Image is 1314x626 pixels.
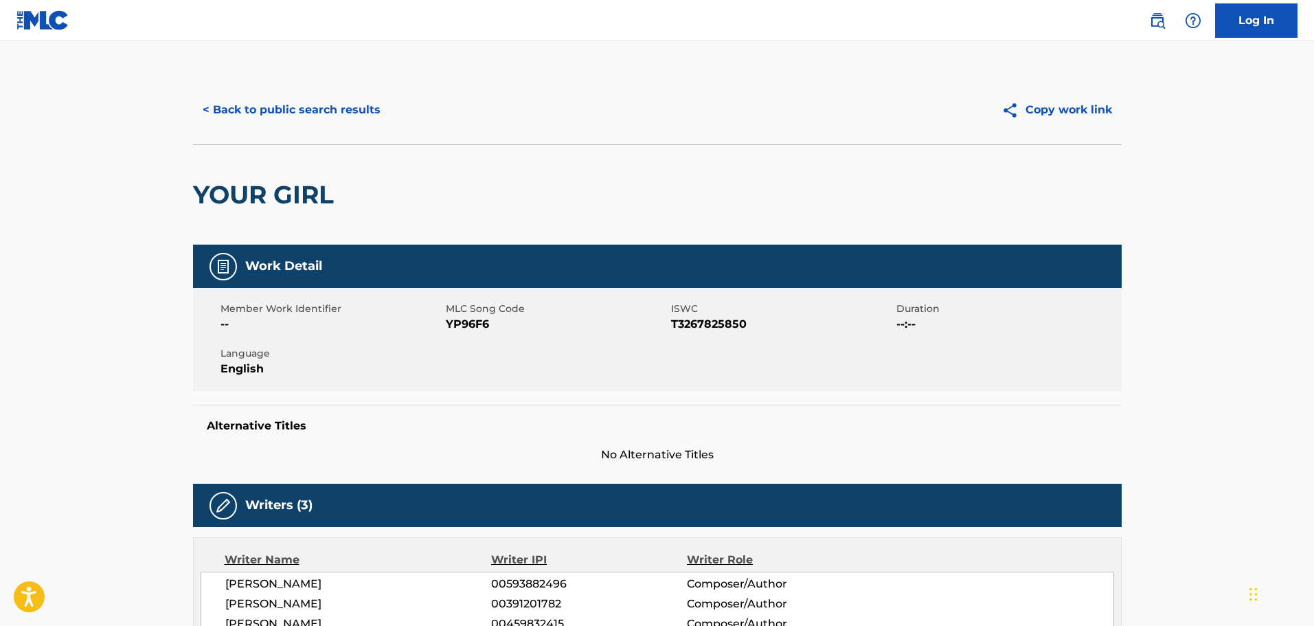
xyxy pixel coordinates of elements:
span: --:-- [896,316,1118,333]
img: MLC Logo [16,10,69,30]
span: No Alternative Titles [193,447,1122,463]
iframe: Chat Widget [1245,560,1314,626]
span: [PERSON_NAME] [225,596,492,612]
div: Help [1179,7,1207,34]
a: Log In [1215,3,1298,38]
h5: Writers (3) [245,498,313,513]
span: Duration [896,302,1118,316]
button: Copy work link [992,93,1122,127]
span: Member Work Identifier [220,302,442,316]
span: YP96F6 [446,316,668,333]
div: Writer IPI [491,552,687,568]
div: Writer Role [687,552,865,568]
img: search [1149,12,1166,29]
span: [PERSON_NAME] [225,576,492,592]
span: MLC Song Code [446,302,668,316]
button: < Back to public search results [193,93,390,127]
span: -- [220,316,442,333]
img: Copy work link [1001,102,1026,119]
span: Composer/Author [687,576,865,592]
div: Drag [1249,574,1258,615]
h5: Work Detail [245,258,322,274]
span: T3267825850 [671,316,893,333]
span: 00593882496 [491,576,686,592]
img: Work Detail [215,258,231,275]
h2: YOUR GIRL [193,179,341,210]
span: Language [220,346,442,361]
span: 00391201782 [491,596,686,612]
span: Composer/Author [687,596,865,612]
span: ISWC [671,302,893,316]
img: Writers [215,498,231,514]
a: Public Search [1144,7,1171,34]
span: English [220,361,442,377]
img: help [1185,12,1201,29]
h5: Alternative Titles [207,419,1108,433]
div: Writer Name [225,552,492,568]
